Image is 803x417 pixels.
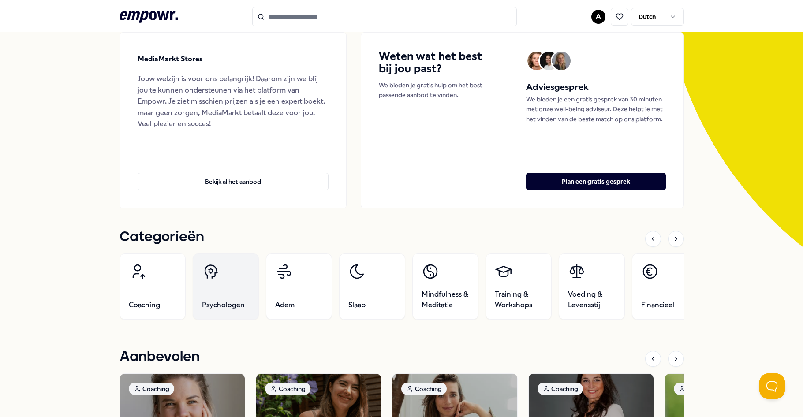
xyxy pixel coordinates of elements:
[266,253,332,320] a: Adem
[138,53,203,65] p: MediaMarkt Stores
[348,300,366,310] span: Slaap
[265,383,310,395] div: Coaching
[674,383,719,395] div: Coaching
[527,52,546,70] img: Avatar
[538,383,583,395] div: Coaching
[526,173,665,190] button: Plan een gratis gesprek
[632,253,698,320] a: Financieel
[339,253,405,320] a: Slaap
[591,10,605,24] button: A
[379,50,490,75] h4: Weten wat het best bij jou past?
[568,289,616,310] span: Voeding & Levensstijl
[138,159,329,190] a: Bekijk al het aanbod
[495,289,542,310] span: Training & Workshops
[129,383,174,395] div: Coaching
[412,253,478,320] a: Mindfulness & Meditatie
[120,226,204,248] h1: Categorieën
[526,94,665,124] p: We bieden je een gratis gesprek van 30 minuten met onze well-being adviseur. Deze helpt je met he...
[401,383,447,395] div: Coaching
[202,300,245,310] span: Psychologen
[559,253,625,320] a: Voeding & Levensstijl
[252,7,517,26] input: Search for products, categories or subcategories
[641,300,674,310] span: Financieel
[540,52,558,70] img: Avatar
[422,289,469,310] span: Mindfulness & Meditatie
[193,253,259,320] a: Psychologen
[120,346,200,368] h1: Aanbevolen
[129,300,160,310] span: Coaching
[120,253,186,320] a: Coaching
[138,173,329,190] button: Bekijk al het aanbod
[486,253,552,320] a: Training & Workshops
[275,300,295,310] span: Adem
[526,80,665,94] h5: Adviesgesprek
[759,373,785,399] iframe: Help Scout Beacon - Open
[379,80,490,100] p: We bieden je gratis hulp om het best passende aanbod te vinden.
[552,52,571,70] img: Avatar
[138,73,329,130] div: Jouw welzijn is voor ons belangrijk! Daarom zijn we blij jou te kunnen ondersteunen via het platf...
